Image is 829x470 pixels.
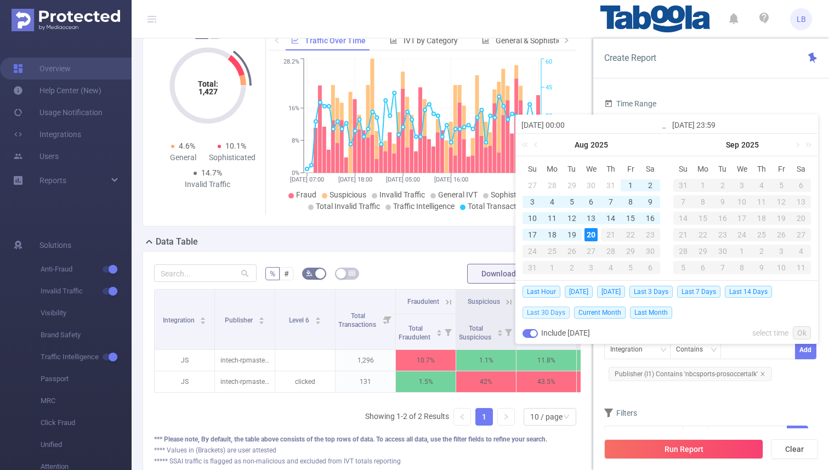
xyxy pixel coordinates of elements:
[584,228,598,241] div: 20
[629,286,673,298] span: Last 3 Days
[713,195,733,208] div: 9
[601,226,621,243] td: August 21, 2025
[349,270,355,276] i: icon: table
[693,194,713,210] td: September 8, 2025
[601,164,621,174] span: Th
[752,177,771,194] td: September 4, 2025
[733,210,752,226] td: September 17, 2025
[284,269,289,278] span: #
[771,245,791,258] div: 3
[601,210,621,226] td: August 14, 2025
[771,243,791,259] td: October 3, 2025
[610,341,650,359] div: Integration
[693,179,713,192] div: 1
[693,228,713,241] div: 22
[393,202,455,211] span: Traffic Intelligence
[677,286,720,298] span: Last 7 Days
[39,169,66,191] a: Reports
[733,228,752,241] div: 24
[713,261,733,274] div: 7
[752,228,771,241] div: 25
[621,194,640,210] td: August 8, 2025
[562,161,582,177] th: Tue
[733,177,752,194] td: September 3, 2025
[589,134,609,156] a: 2025
[771,177,791,194] td: September 5, 2025
[582,243,601,259] td: August 27, 2025
[771,194,791,210] td: September 12, 2025
[771,161,791,177] th: Fri
[604,195,617,208] div: 7
[496,36,633,45] span: General & Sophisticated IVT by Category
[604,212,617,225] div: 14
[601,228,621,241] div: 21
[208,152,257,163] div: Sophisticated
[771,212,791,225] div: 19
[630,307,672,319] span: Last Month
[644,195,657,208] div: 9
[601,194,621,210] td: August 7, 2025
[733,179,752,192] div: 3
[523,161,542,177] th: Sun
[771,228,791,241] div: 26
[584,195,598,208] div: 6
[274,37,280,43] i: icon: left
[582,161,601,177] th: Wed
[640,259,660,276] td: September 6, 2025
[562,210,582,226] td: August 12, 2025
[725,134,740,156] a: Sep
[791,164,811,174] span: Sa
[676,341,711,359] div: Contains
[752,259,771,276] td: October 9, 2025
[604,439,763,459] button: Run Report
[526,212,539,225] div: 10
[562,194,582,210] td: August 5, 2025
[41,258,132,280] span: Anti-Fraud
[305,36,366,45] span: Traffic Over Time
[673,177,693,194] td: August 31, 2025
[582,226,601,243] td: August 20, 2025
[183,179,232,190] div: Invalid Traffic
[713,259,733,276] td: October 7, 2025
[565,179,578,192] div: 29
[523,177,542,194] td: July 27, 2025
[644,179,657,192] div: 2
[791,210,811,226] td: September 20, 2025
[563,37,570,43] i: icon: right
[713,210,733,226] td: September 16, 2025
[673,243,693,259] td: September 28, 2025
[733,226,752,243] td: September 24, 2025
[582,210,601,226] td: August 13, 2025
[562,164,582,174] span: Tu
[380,290,395,349] i: Filter menu
[582,177,601,194] td: July 30, 2025
[733,212,752,225] div: 17
[41,280,132,302] span: Invalid Traffic
[546,84,552,91] tspan: 45
[306,270,313,276] i: icon: bg-colors
[290,176,324,183] tspan: [DATE] 07:00
[621,210,640,226] td: August 15, 2025
[565,195,578,208] div: 5
[407,298,439,305] span: Fraudulent
[752,212,771,225] div: 18
[542,259,562,276] td: September 1, 2025
[562,261,582,274] div: 2
[673,164,693,174] span: Su
[546,59,552,66] tspan: 60
[693,195,713,208] div: 8
[713,161,733,177] th: Tue
[624,195,637,208] div: 8
[197,80,218,88] tspan: Total:
[542,194,562,210] td: August 4, 2025
[523,261,542,274] div: 31
[791,226,811,243] td: September 27, 2025
[475,408,493,426] li: 1
[601,177,621,194] td: July 31, 2025
[292,137,299,144] tspan: 8%
[542,177,562,194] td: July 28, 2025
[41,368,132,390] span: Passport
[283,59,299,66] tspan: 28.2%
[791,179,811,192] div: 6
[13,80,101,101] a: Help Center (New)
